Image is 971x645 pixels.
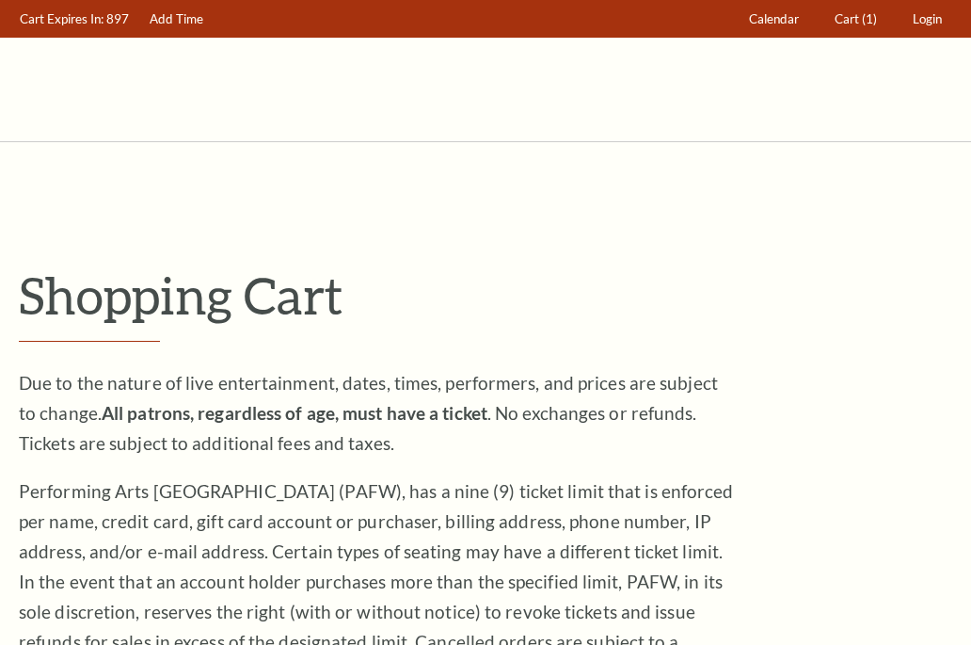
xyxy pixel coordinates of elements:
[19,372,718,454] span: Due to the nature of live entertainment, dates, times, performers, and prices are subject to chan...
[20,11,103,26] span: Cart Expires In:
[106,11,129,26] span: 897
[835,11,859,26] span: Cart
[913,11,942,26] span: Login
[740,1,808,38] a: Calendar
[749,11,799,26] span: Calendar
[19,265,952,326] p: Shopping Cart
[102,402,487,424] strong: All patrons, regardless of age, must have a ticket
[826,1,886,38] a: Cart (1)
[904,1,951,38] a: Login
[141,1,213,38] a: Add Time
[862,11,877,26] span: (1)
